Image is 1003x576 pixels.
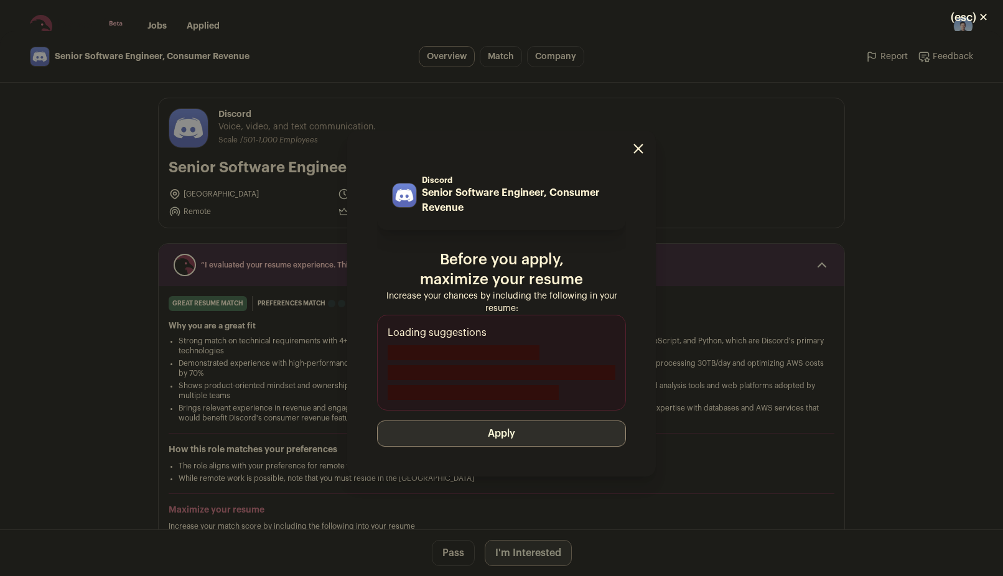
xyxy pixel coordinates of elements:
button: Close modal [936,4,1003,31]
button: Apply [377,420,626,447]
p: Discord [422,175,611,185]
p: Increase your chances by including the following in your resume: [377,290,626,315]
p: Before you apply, maximize your resume [377,250,626,290]
div: Loading suggestions [377,315,626,411]
img: 20c912ef399f9cd278700efc0af6d76c290ff0d0f5ae261fbc37eb4270a7dabb.jpg [393,183,416,207]
p: Senior Software Engineer, Consumer Revenue [422,185,611,215]
button: Close modal [633,144,643,154]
